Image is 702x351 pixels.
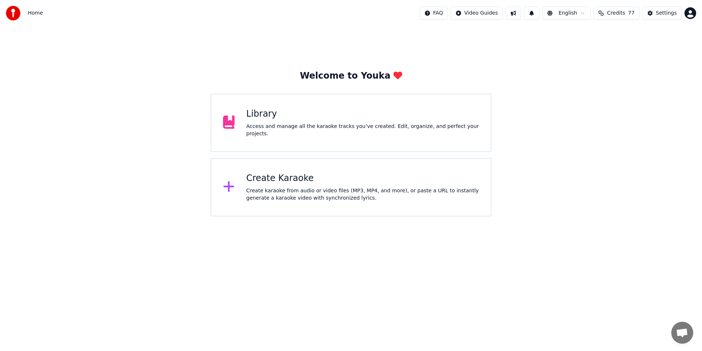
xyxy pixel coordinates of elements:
div: Welcome to Youka [300,70,402,82]
span: Credits [607,10,625,17]
img: youka [6,6,20,20]
div: Library [246,108,479,120]
nav: breadcrumb [28,10,43,17]
button: Video Guides [451,7,503,20]
div: Access and manage all the karaoke tracks you’ve created. Edit, organize, and perfect your projects. [246,123,479,137]
div: Settings [656,10,677,17]
div: Create Karaoke [246,173,479,184]
button: Credits77 [593,7,639,20]
button: Settings [642,7,682,20]
span: Home [28,10,43,17]
div: Open chat [671,322,693,344]
button: FAQ [420,7,448,20]
div: Create karaoke from audio or video files (MP3, MP4, and more), or paste a URL to instantly genera... [246,187,479,202]
span: 77 [628,10,635,17]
